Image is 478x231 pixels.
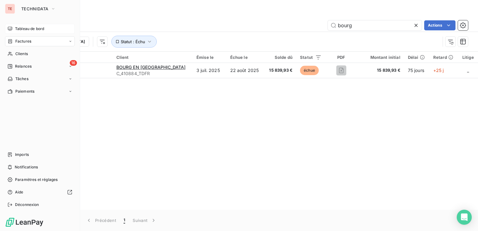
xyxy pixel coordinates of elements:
span: Paramètres et réglages [15,177,58,182]
span: +25 j [433,68,444,73]
img: Logo LeanPay [5,217,44,227]
td: 3 juil. 2025 [193,63,226,78]
span: Imports [15,152,29,157]
span: Tâches [15,76,28,82]
td: 22 août 2025 [226,63,264,78]
button: Statut : Échu [111,36,157,48]
div: Délai [408,55,426,60]
a: Aide [5,187,75,197]
div: PDF [329,55,353,60]
span: Factures [15,38,31,44]
span: Déconnexion [15,202,39,208]
button: Actions [424,20,455,30]
div: Émise le [196,55,223,60]
div: Échue le [230,55,261,60]
span: BOURG EN [GEOGRAPHIC_DATA] [116,64,186,70]
span: 15 839,93 € [268,67,292,74]
div: TE [5,4,15,14]
div: Retard [433,55,455,60]
div: Open Intercom Messenger [457,210,472,225]
button: 1 [120,214,129,227]
button: Suivant [129,214,160,227]
div: Solde dû [268,55,292,60]
div: Statut [300,55,322,60]
span: Aide [15,189,23,195]
span: échue [300,66,319,75]
span: Statut : Échu [121,39,145,44]
span: Relances [15,64,32,69]
button: Précédent [82,214,120,227]
span: 15 839,93 € [361,67,400,74]
div: Client [116,55,189,60]
span: Paiements [15,89,34,94]
span: Clients [15,51,28,57]
span: Tableau de bord [15,26,44,32]
td: 75 jours [404,63,430,78]
div: Montant initial [361,55,400,60]
span: TECHNIDATA [21,6,48,11]
span: 16 [70,60,77,66]
span: Notifications [15,164,38,170]
span: C_410884_TDFR [116,70,189,77]
div: Litige [462,55,474,60]
span: _ [467,68,469,73]
span: 1 [124,217,125,223]
input: Rechercher [328,20,422,30]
